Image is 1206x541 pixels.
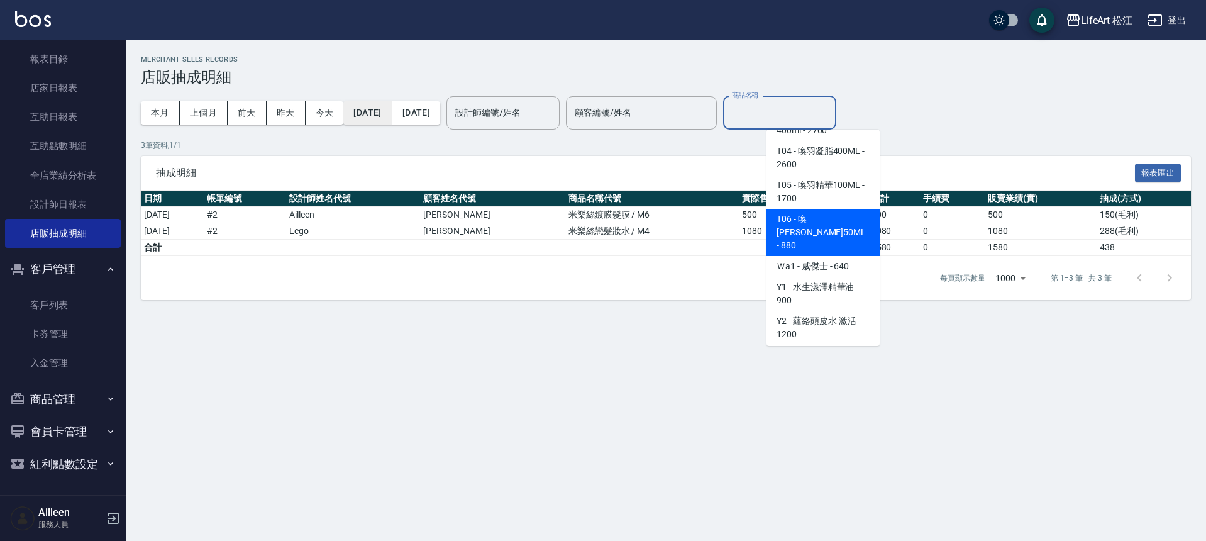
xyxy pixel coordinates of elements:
[141,240,204,256] td: 合計
[766,256,880,277] span: Ｗa1 - 威傑士 - 640
[565,207,739,223] td: 米樂絲鍍膜髮膜 / M6
[565,223,739,240] td: 米樂絲戀髮妝水 / M4
[920,240,985,256] td: 0
[920,191,985,207] th: 手續費
[5,383,121,416] button: 商品管理
[204,207,285,223] td: # 2
[141,191,204,207] th: 日期
[38,519,102,530] p: 服務人員
[141,69,1191,86] h3: 店販抽成明細
[985,191,1097,207] th: 販賣業績(實)
[732,91,758,100] label: 商品名稱
[5,320,121,349] a: 卡券管理
[420,207,565,223] td: [PERSON_NAME]
[1135,164,1181,183] button: 報表匯出
[1097,223,1191,240] td: 288 ( 毛利 )
[868,223,921,240] td: 1080
[868,207,921,223] td: 500
[920,223,985,240] td: 0
[10,506,35,531] img: Person
[267,101,306,125] button: 昨天
[868,191,921,207] th: 小計
[1029,8,1054,33] button: save
[990,261,1031,295] div: 1000
[5,415,121,448] button: 會員卡管理
[141,223,204,240] td: [DATE]
[5,45,121,74] a: 報表目錄
[228,101,267,125] button: 前天
[5,74,121,103] a: 店家日報表
[5,349,121,377] a: 入金管理
[141,207,204,223] td: [DATE]
[766,311,880,345] span: Y2 - 蘊絡頭皮水-激活 - 1200
[766,209,880,256] span: T06 - 喚[PERSON_NAME]50ML - 880
[868,240,921,256] td: 1580
[5,190,121,219] a: 設計師日報表
[420,223,565,240] td: [PERSON_NAME]
[766,277,880,311] span: Y1 - 水生漾澤精華油 - 900
[1051,272,1112,284] p: 第 1–3 筆 共 3 筆
[766,345,880,379] span: Y2-1 - 蘊絡頭皮水-濃密 - 1200
[392,101,440,125] button: [DATE]
[5,161,121,190] a: 全店業績分析表
[5,448,121,481] button: 紅利點數設定
[920,207,985,223] td: 0
[1081,13,1133,28] div: LifeArt 松江
[1097,207,1191,223] td: 150 ( 毛利 )
[204,191,285,207] th: 帳單編號
[985,207,1097,223] td: 500
[985,240,1097,256] td: 1580
[5,291,121,320] a: 客戶列表
[739,207,821,223] td: 500
[156,167,1135,179] span: 抽成明細
[1142,9,1191,32] button: 登出
[940,272,985,284] p: 每頁顯示數量
[5,103,121,131] a: 互助日報表
[5,253,121,286] button: 客戶管理
[739,223,821,240] td: 1080
[1135,166,1181,178] a: 報表匯出
[286,223,420,240] td: Lego
[1097,191,1191,207] th: 抽成(方式)
[15,11,51,27] img: Logo
[739,191,821,207] th: 實際售價
[286,191,420,207] th: 設計師姓名代號
[1097,240,1191,256] td: 438
[420,191,565,207] th: 顧客姓名代號
[286,207,420,223] td: Ailleen
[306,101,344,125] button: 今天
[766,141,880,175] span: T04 - 喚羽凝脂400ML - 2600
[180,101,228,125] button: 上個月
[343,101,392,125] button: [DATE]
[5,219,121,248] a: 店販抽成明細
[565,191,739,207] th: 商品名稱代號
[141,55,1191,64] h2: Merchant Sells Records
[1061,8,1138,33] button: LifeArt 松江
[5,131,121,160] a: 互助點數明細
[141,101,180,125] button: 本月
[38,506,102,519] h5: Ailleen
[766,175,880,209] span: T05 - 喚羽精華100ML - 1700
[141,140,1191,151] p: 3 筆資料, 1 / 1
[204,223,285,240] td: # 2
[985,223,1097,240] td: 1080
